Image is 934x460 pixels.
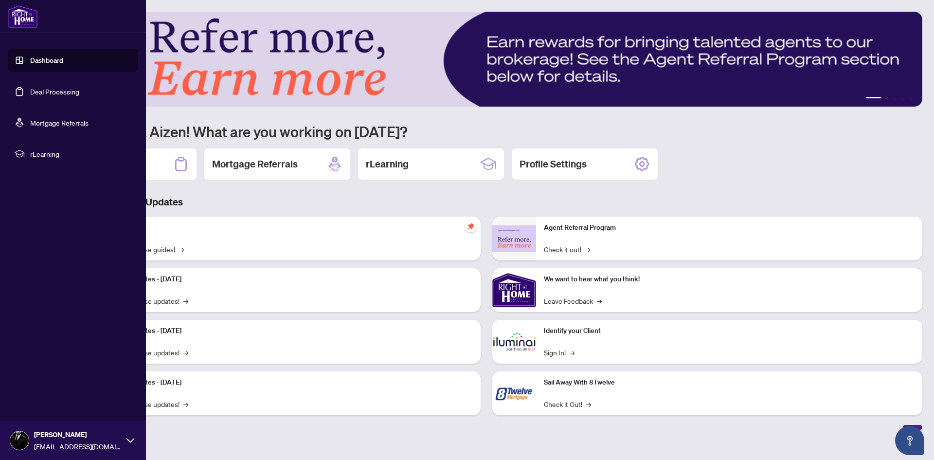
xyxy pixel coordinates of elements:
span: [PERSON_NAME] [34,429,122,440]
p: Identify your Client [544,326,915,336]
span: → [597,295,602,306]
p: Platform Updates - [DATE] [102,326,473,336]
img: Sail Away With 8Twelve [492,371,536,415]
span: pushpin [465,221,477,232]
img: Profile Icon [10,431,29,450]
img: Slide 0 [51,12,922,107]
span: [EMAIL_ADDRESS][DOMAIN_NAME] [34,441,122,452]
h3: Brokerage & Industry Updates [51,195,922,209]
h2: Profile Settings [520,157,587,171]
h1: Welcome back Aizen! What are you working on [DATE]? [51,122,922,141]
h2: Mortgage Referrals [212,157,298,171]
button: 2 [885,97,889,101]
p: Self-Help [102,222,473,233]
span: → [183,347,188,358]
button: 4 [901,97,905,101]
a: Mortgage Referrals [30,118,89,127]
span: → [586,399,591,409]
span: → [183,295,188,306]
h2: rLearning [366,157,409,171]
p: Platform Updates - [DATE] [102,274,473,285]
a: Deal Processing [30,87,79,96]
button: 5 [909,97,913,101]
span: → [570,347,575,358]
p: Sail Away With 8Twelve [544,377,915,388]
img: We want to hear what you think! [492,268,536,312]
img: Identify your Client [492,320,536,364]
img: Agent Referral Program [492,225,536,252]
img: logo [8,5,38,28]
a: Sign In!→ [544,347,575,358]
span: → [179,244,184,255]
a: Dashboard [30,56,63,65]
button: Open asap [895,426,924,455]
a: Leave Feedback→ [544,295,602,306]
button: 3 [893,97,897,101]
p: Platform Updates - [DATE] [102,377,473,388]
span: → [183,399,188,409]
span: → [585,244,590,255]
a: Check it Out!→ [544,399,591,409]
p: Agent Referral Program [544,222,915,233]
button: 1 [866,97,881,101]
span: rLearning [30,148,131,159]
a: Check it out!→ [544,244,590,255]
p: We want to hear what you think! [544,274,915,285]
